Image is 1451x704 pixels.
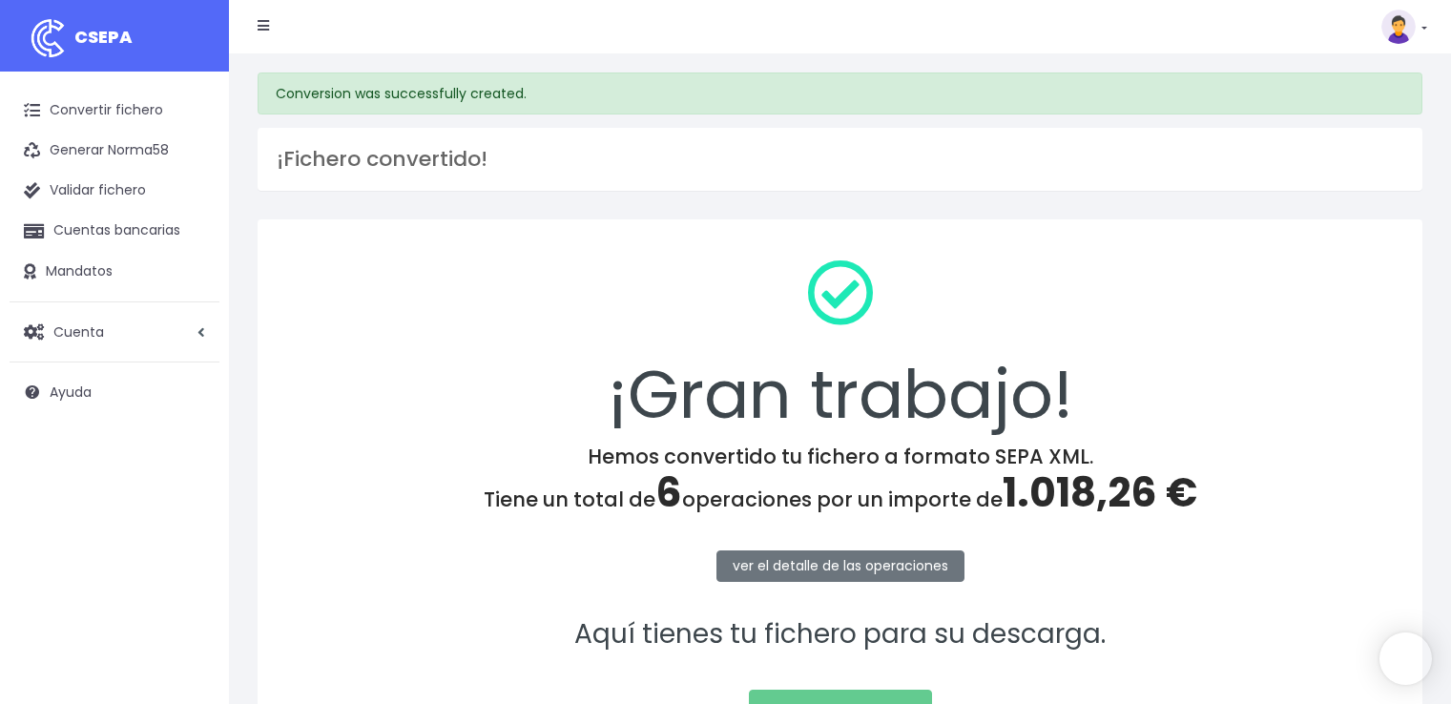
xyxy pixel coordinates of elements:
a: Mandatos [10,252,219,292]
a: ver el detalle de las operaciones [716,550,964,582]
div: ¡Gran trabajo! [282,244,1398,445]
a: Validar fichero [10,171,219,211]
img: logo [24,14,72,62]
a: Generar Norma58 [10,131,219,171]
div: Conversion was successfully created. [258,72,1422,114]
h4: Hemos convertido tu fichero a formato SEPA XML. Tiene un total de operaciones por un importe de [282,445,1398,517]
span: Ayuda [50,383,92,402]
a: Cuenta [10,312,219,352]
span: CSEPA [74,25,133,49]
a: Convertir fichero [10,91,219,131]
span: Cuenta [53,321,104,341]
span: 6 [655,465,682,521]
img: profile [1381,10,1416,44]
a: Cuentas bancarias [10,211,219,251]
a: Ayuda [10,372,219,412]
span: 1.018,26 € [1003,465,1197,521]
p: Aquí tienes tu fichero para su descarga. [282,613,1398,656]
h3: ¡Fichero convertido! [277,147,1403,172]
